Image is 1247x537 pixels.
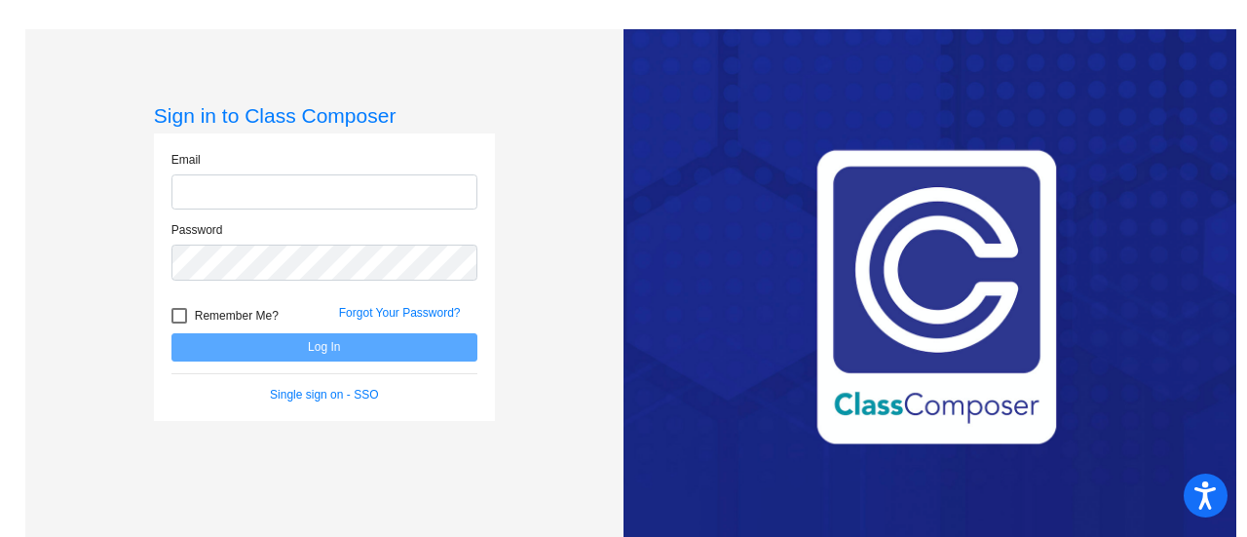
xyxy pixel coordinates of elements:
[171,221,223,239] label: Password
[171,151,201,169] label: Email
[154,103,495,128] h3: Sign in to Class Composer
[270,388,378,402] a: Single sign on - SSO
[171,333,477,362] button: Log In
[339,306,461,320] a: Forgot Your Password?
[195,304,279,327] span: Remember Me?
